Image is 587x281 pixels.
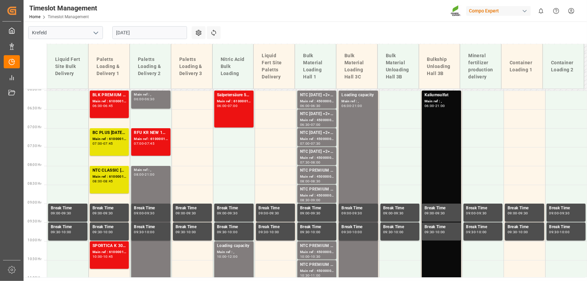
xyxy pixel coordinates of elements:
[102,104,103,107] div: -
[102,180,103,183] div: -
[269,212,279,215] div: 09:30
[434,104,435,107] div: -
[185,212,186,215] div: -
[341,92,375,99] div: Loading capacity
[353,231,362,234] div: 10:00
[466,4,534,17] button: Compo Expert
[217,231,227,234] div: 09:30
[144,231,145,234] div: -
[534,3,549,19] button: show 0 new notifications
[185,231,186,234] div: -
[300,117,334,123] div: Main ref : 4500000131, 2000000058;
[103,231,113,234] div: 10:00
[466,6,531,16] div: Compo Expert
[61,231,62,234] div: -
[549,3,564,19] button: Help Center
[28,106,41,110] span: 06:30 Hr
[144,173,145,176] div: -
[28,238,41,242] span: 10:00 Hr
[228,104,237,107] div: 07:00
[93,249,126,255] div: Main ref : 6100001281, 2000001115;
[300,274,310,277] div: 10:30
[310,104,311,107] div: -
[300,261,334,268] div: NTC PREMIUM [DATE]+3+TE BULK;
[310,212,311,215] div: -
[549,212,559,215] div: 09:00
[383,231,393,234] div: 09:30
[228,231,237,234] div: 10:00
[144,212,145,215] div: -
[300,205,334,212] div: Break Time
[29,3,97,13] div: Timeslot Management
[559,212,560,215] div: -
[300,104,310,107] div: 06:00
[259,212,268,215] div: 09:00
[466,231,476,234] div: 09:30
[145,142,154,145] div: 07:45
[311,180,321,183] div: 08:30
[311,212,321,215] div: 09:30
[227,255,228,258] div: -
[145,231,154,234] div: 10:00
[508,224,541,231] div: Break Time
[300,268,334,274] div: Main ref : 4500000000, 2000000014;
[341,231,351,234] div: 09:30
[300,111,334,117] div: NTC [DATE] +2+TE BULK;
[300,99,334,104] div: Main ref : 4500000135, 2000000058;
[507,57,537,76] div: Container Loading 1
[425,205,458,212] div: Break Time
[300,174,334,180] div: Main ref : 4500000012, 2000000014;
[311,274,321,277] div: 11:00
[311,231,321,234] div: 10:00
[102,212,103,215] div: -
[300,123,310,126] div: 06:30
[102,255,103,258] div: -
[268,231,269,234] div: -
[94,53,124,80] div: Paletts Loading & Delivery 1
[435,231,445,234] div: 10:00
[518,231,528,234] div: 10:00
[310,255,311,258] div: -
[93,174,126,180] div: Main ref : 6100001199, 2000000929;
[476,231,477,234] div: -
[518,212,528,215] div: 09:30
[62,212,71,215] div: 09:30
[425,224,458,231] div: Break Time
[549,224,583,231] div: Break Time
[102,142,103,145] div: -
[311,255,321,258] div: 10:30
[477,231,487,234] div: 10:00
[103,180,113,183] div: 08:45
[517,212,518,215] div: -
[300,148,334,155] div: NTC [DATE] +2+TE BULK;
[425,212,434,215] div: 09:00
[508,212,517,215] div: 09:00
[517,231,518,234] div: -
[300,224,334,231] div: Break Time
[93,231,102,234] div: 09:30
[259,231,268,234] div: 09:30
[227,212,228,215] div: -
[176,205,209,212] div: Break Time
[145,212,154,215] div: 09:30
[145,173,154,176] div: 21:00
[51,231,61,234] div: 09:30
[560,212,570,215] div: 09:30
[393,212,394,215] div: -
[28,182,41,185] span: 08:30 Hr
[93,99,126,104] div: Main ref : 6100001271, 2000001091;
[134,212,144,215] div: 09:00
[351,212,352,215] div: -
[311,104,321,107] div: 06:30
[217,224,251,231] div: Break Time
[300,212,310,215] div: 09:00
[425,231,434,234] div: 09:30
[28,163,41,167] span: 08:00 Hr
[394,231,404,234] div: 10:00
[351,231,352,234] div: -
[28,144,41,148] span: 07:30 Hr
[51,212,61,215] div: 09:00
[28,276,41,280] span: 11:00 Hr
[134,173,144,176] div: 08:00
[341,212,351,215] div: 09:00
